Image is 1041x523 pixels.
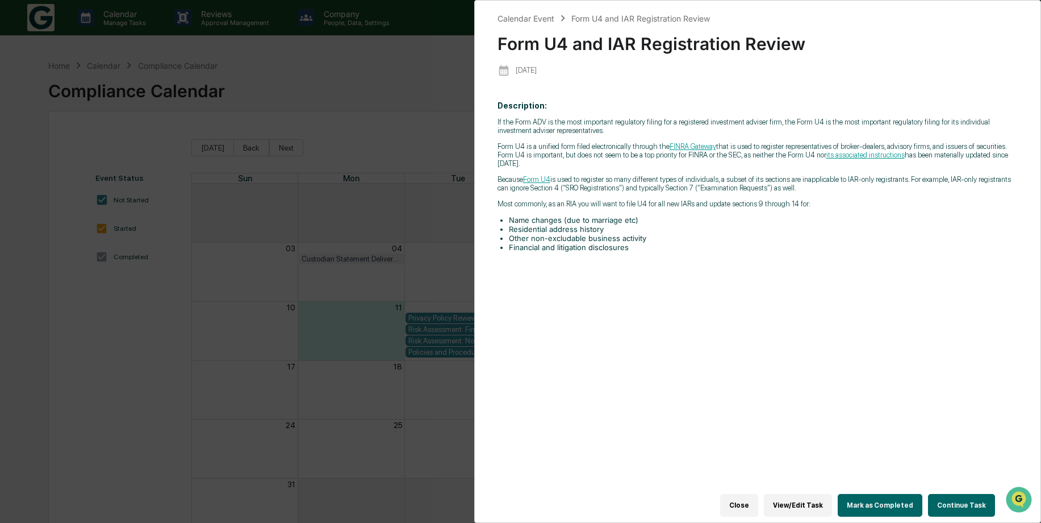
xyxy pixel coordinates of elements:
a: FINRA Gateway [670,142,716,151]
a: Powered byPylon [80,192,137,201]
p: If the Form ADV is the most important regulatory filing for a registered investment adviser firm,... [497,118,1018,135]
a: 🔎Data Lookup [7,160,76,181]
p: Because is used to register so many different types of individuals, a subset of its sections are ... [497,175,1018,192]
p: Most commonly, as an RIA you will want to file U4 for all new IARs and update sections 9 through ... [497,200,1018,208]
p: How can we help? [11,24,207,42]
button: Close [720,494,758,517]
span: Preclearance [23,143,73,155]
li: Financial and litigation disclosures [509,243,1018,252]
a: its associated instructions [826,151,905,159]
span: Attestations [94,143,141,155]
div: 🗄️ [82,144,91,153]
p: [DATE] [516,66,537,74]
div: 🔎 [11,166,20,175]
div: 🖐️ [11,144,20,153]
div: We're available if you need us! [39,98,144,107]
div: Form U4 and IAR Registration Review [497,24,1018,54]
button: Continue Task [928,494,995,517]
div: Start new chat [39,87,186,98]
span: Data Lookup [23,165,72,176]
a: 🗄️Attestations [78,139,145,159]
span: Pylon [113,193,137,201]
b: Description: [497,101,547,110]
li: Residential address history [509,225,1018,234]
button: Mark as Completed [838,494,922,517]
li: Other non-excludable business activity [509,234,1018,243]
iframe: Open customer support [1005,485,1035,516]
li: Name changes (due to marriage etc) [509,215,1018,225]
a: 🖐️Preclearance [7,139,78,159]
div: Form U4 and IAR Registration Review [571,14,710,23]
img: 1746055101610-c473b297-6a78-478c-a979-82029cc54cd1 [11,87,32,107]
p: Form U4 is a unified form filed electronically through the that is used to register representativ... [497,142,1018,168]
a: Form U4 [523,175,550,184]
div: Calendar Event [497,14,554,23]
button: Start new chat [193,90,207,104]
button: View/Edit Task [764,494,832,517]
input: Clear [30,52,187,64]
